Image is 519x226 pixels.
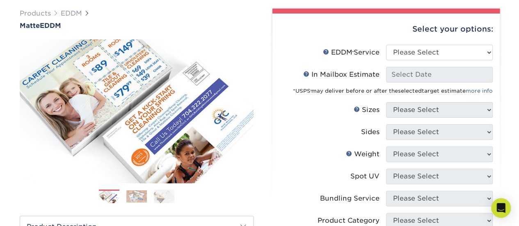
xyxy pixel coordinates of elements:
sup: ® [352,50,354,54]
a: EDDM [61,9,82,17]
div: Open Intercom Messenger [491,198,511,218]
div: Select your options: [279,14,493,45]
div: Sizes [354,105,380,115]
span: Matte [20,22,40,30]
a: MatteEDDM [20,22,254,30]
input: Select Date [386,67,493,82]
div: Product Category [318,216,380,226]
img: EDDM 01 [99,190,119,204]
div: Bundling Service [320,194,380,203]
img: Matte 01 [20,34,254,189]
small: *USPS may deliver before or after the target estimate [293,88,493,94]
sup: ® [311,89,311,92]
a: Products [20,9,51,17]
h1: EDDM [20,22,254,30]
div: In Mailbox Estimate [303,70,380,80]
img: EDDM 03 [154,189,174,203]
a: more info [466,88,493,94]
div: EDDM Service [323,48,380,57]
img: EDDM 02 [126,190,147,203]
span: selected [398,88,422,94]
div: Spot UV [350,171,380,181]
div: Sides [361,127,380,137]
div: Weight [346,149,380,159]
